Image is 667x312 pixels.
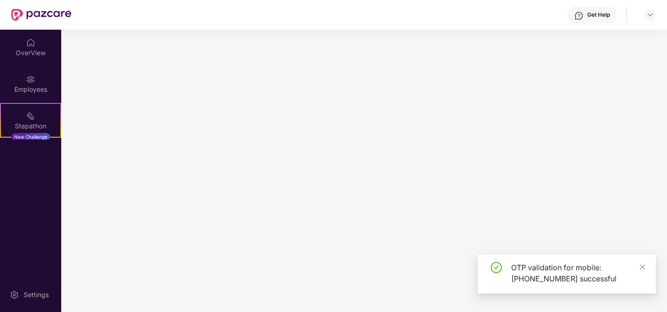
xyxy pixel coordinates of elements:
[11,9,71,21] img: New Pazcare Logo
[21,290,51,299] div: Settings
[11,133,50,140] div: New Challenge
[587,11,610,19] div: Get Help
[491,262,502,273] span: check-circle
[574,11,584,20] img: svg+xml;base64,PHN2ZyBpZD0iSGVscC0zMngzMiIgeG1sbnM9Imh0dHA6Ly93d3cudzMub3JnLzIwMDAvc3ZnIiB3aWR0aD...
[647,11,654,19] img: svg+xml;base64,PHN2ZyBpZD0iRHJvcGRvd24tMzJ4MzIiIHhtbG5zPSJodHRwOi8vd3d3LnczLm9yZy8yMDAwL3N2ZyIgd2...
[639,264,646,270] span: close
[26,111,35,121] img: svg+xml;base64,PHN2ZyB4bWxucz0iaHR0cDovL3d3dy53My5vcmcvMjAwMC9zdmciIHdpZHRoPSIyMSIgaGVpZ2h0PSIyMC...
[26,38,35,47] img: svg+xml;base64,PHN2ZyBpZD0iSG9tZSIgeG1sbnM9Imh0dHA6Ly93d3cudzMub3JnLzIwMDAvc3ZnIiB3aWR0aD0iMjAiIG...
[26,75,35,84] img: svg+xml;base64,PHN2ZyBpZD0iRW1wbG95ZWVzIiB4bWxucz0iaHR0cDovL3d3dy53My5vcmcvMjAwMC9zdmciIHdpZHRoPS...
[511,262,645,284] div: OTP validation for mobile: [PHONE_NUMBER] successful
[1,121,60,131] div: Stepathon
[10,290,19,299] img: svg+xml;base64,PHN2ZyBpZD0iU2V0dGluZy0yMHgyMCIgeG1sbnM9Imh0dHA6Ly93d3cudzMub3JnLzIwMDAvc3ZnIiB3aW...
